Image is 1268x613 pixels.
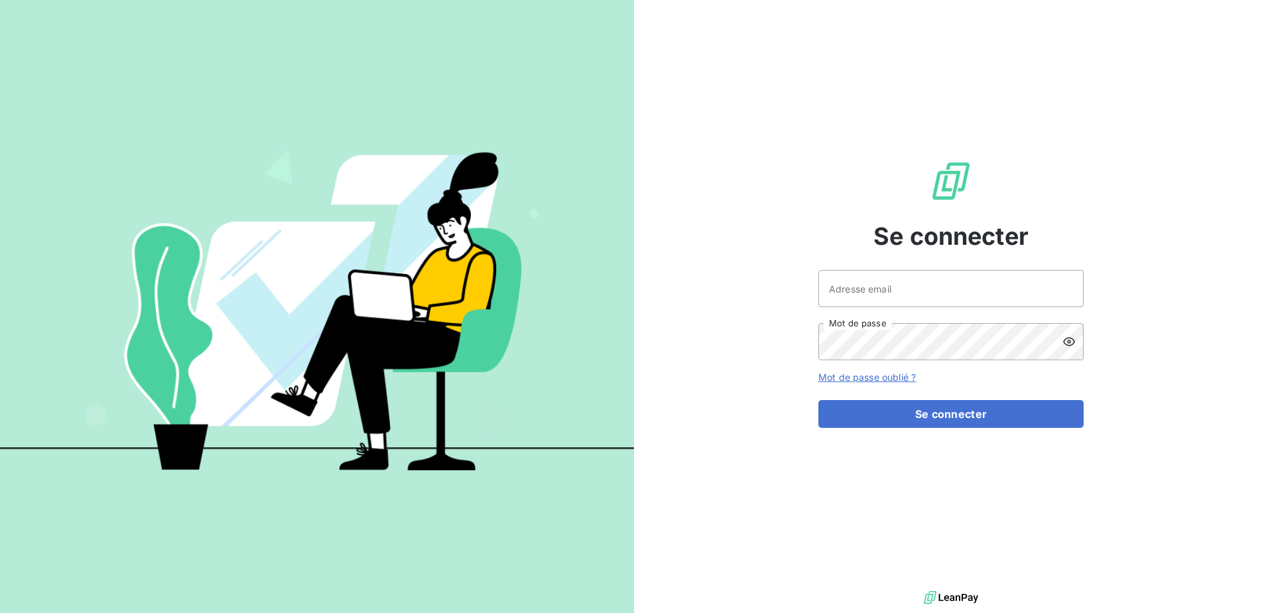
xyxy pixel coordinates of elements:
[930,160,972,202] img: Logo LeanPay
[818,270,1084,307] input: placeholder
[818,400,1084,428] button: Se connecter
[873,218,1029,254] span: Se connecter
[924,588,978,608] img: logo
[818,372,916,383] a: Mot de passe oublié ?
